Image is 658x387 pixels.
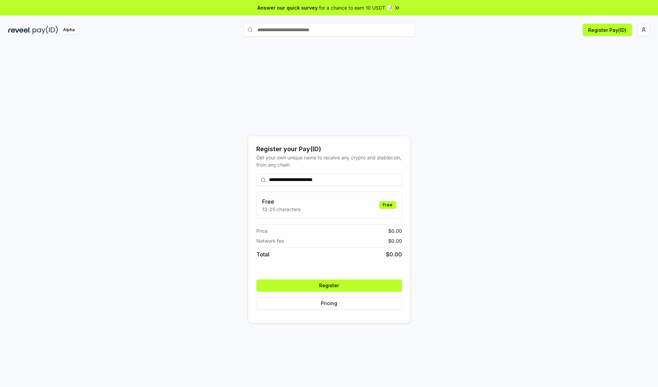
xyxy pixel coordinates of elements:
[319,4,392,11] span: for a chance to earn 10 USDT 📝
[256,237,284,244] span: Network fee
[379,201,396,209] div: Free
[256,227,268,234] span: Price
[388,227,402,234] span: $ 0.00
[256,154,402,168] div: Get your own unique name to receive any crypto and stablecoin, from any chain
[33,26,58,34] img: pay_id
[583,24,632,36] button: Register Pay(ID)
[8,26,31,34] img: reveel_dark
[262,206,301,213] p: 13-25 characters
[262,197,301,206] h3: Free
[256,279,402,292] button: Register
[256,144,402,154] div: Register your Pay(ID)
[386,250,402,258] span: $ 0.00
[257,4,318,11] span: Answer our quick survey
[256,297,402,310] button: Pricing
[388,237,402,244] span: $ 0.00
[256,250,269,258] span: Total
[59,26,78,34] div: Alpha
